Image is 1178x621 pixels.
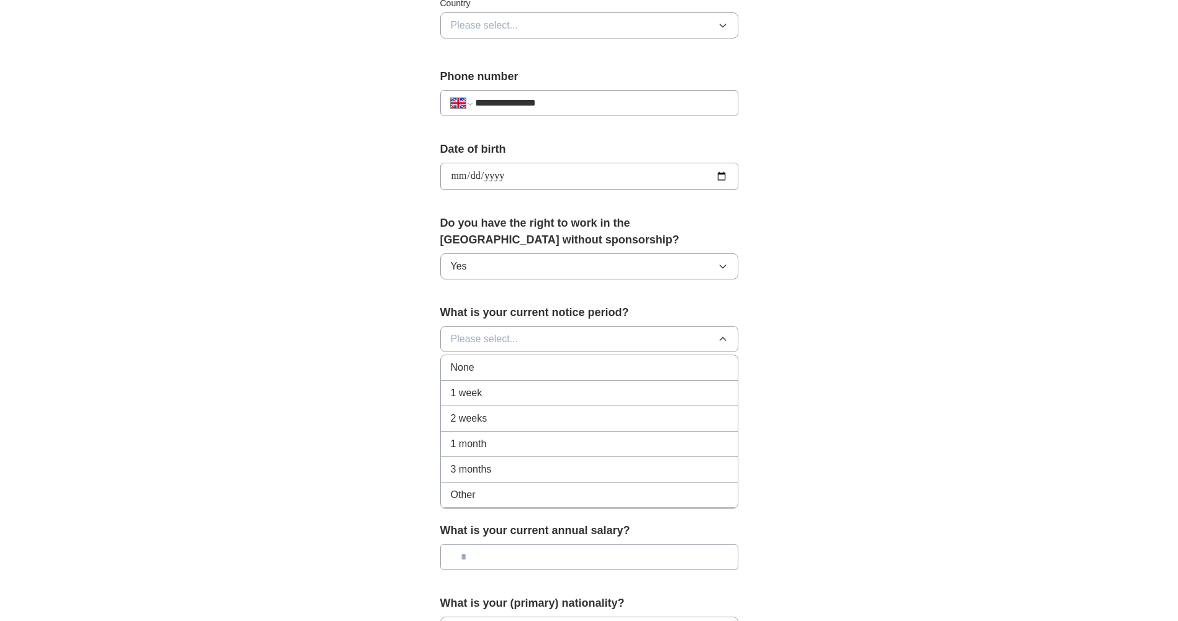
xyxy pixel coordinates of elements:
[451,411,487,426] span: 2 weeks
[451,437,487,451] span: 1 month
[451,332,519,347] span: Please select...
[451,360,474,375] span: None
[440,12,738,39] button: Please select...
[440,522,738,539] label: What is your current annual salary?
[451,487,476,502] span: Other
[440,595,738,612] label: What is your (primary) nationality?
[451,462,492,477] span: 3 months
[440,215,738,248] label: Do you have the right to work in the [GEOGRAPHIC_DATA] without sponsorship?
[451,259,467,274] span: Yes
[440,253,738,279] button: Yes
[451,386,483,401] span: 1 week
[440,68,738,85] label: Phone number
[440,141,738,158] label: Date of birth
[440,304,738,321] label: What is your current notice period?
[440,326,738,352] button: Please select...
[451,18,519,33] span: Please select...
